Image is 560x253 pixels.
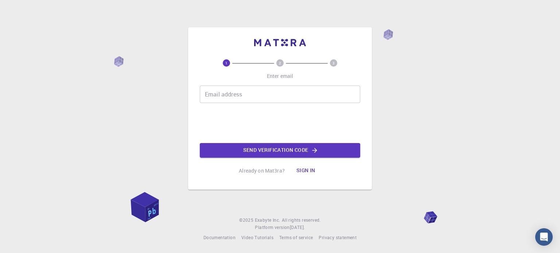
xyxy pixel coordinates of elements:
[332,60,335,66] text: 3
[279,60,281,66] text: 2
[225,109,335,137] iframe: reCAPTCHA
[239,217,254,224] span: © 2025
[290,224,305,230] span: [DATE] .
[319,234,357,240] span: Privacy statement
[255,217,280,224] a: Exabyte Inc.
[282,217,321,224] span: All rights reserved.
[319,234,357,241] a: Privacy statement
[291,163,321,178] button: Sign in
[290,224,305,231] a: [DATE].
[279,234,313,240] span: Terms of service
[255,224,289,231] span: Platform version
[241,234,273,240] span: Video Tutorials
[203,234,236,241] a: Documentation
[225,60,227,66] text: 1
[200,143,360,158] button: Send verification code
[267,72,293,80] p: Enter email
[239,167,285,174] p: Already on Mat3ra?
[535,228,553,246] div: Open Intercom Messenger
[203,234,236,240] span: Documentation
[241,234,273,241] a: Video Tutorials
[255,217,280,223] span: Exabyte Inc.
[279,234,313,241] a: Terms of service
